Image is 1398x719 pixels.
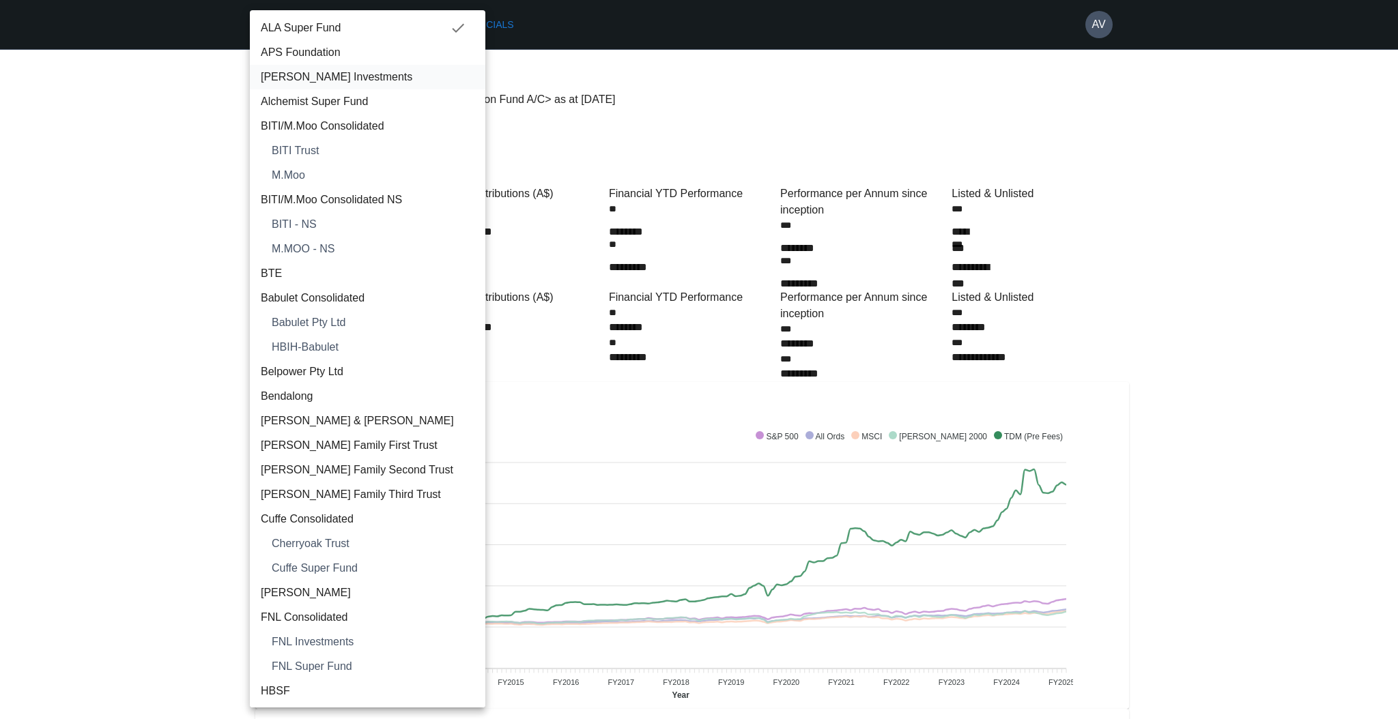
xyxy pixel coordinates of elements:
span: [PERSON_NAME] Family First Trust [261,437,474,454]
span: ALA Super Fund [261,20,450,36]
span: [PERSON_NAME] [261,585,474,601]
span: APS Foundation [261,44,474,61]
span: BTE [261,265,474,282]
span: Belpower Pty Ltd [261,364,474,380]
span: [PERSON_NAME] Family Third Trust [261,486,474,503]
span: BITI/M.Moo Consolidated [261,118,474,134]
span: M.Moo [272,167,474,184]
span: HBSF [261,683,474,699]
span: FNL Super Fund [272,658,474,675]
span: Babulet Pty Ltd [272,314,474,331]
span: Alchemist Super Fund [261,93,474,110]
span: HBIH-Babulet [272,339,474,355]
span: Bendalong [261,388,474,405]
span: Cherryoak Trust [272,535,474,552]
span: BITI/M.Moo Consolidated NS [261,192,474,208]
span: Babulet Consolidated [261,290,474,306]
span: Cuffe Consolidated [261,511,474,527]
span: FNL Investments [272,634,474,650]
span: Cuffe Super Fund [272,560,474,576]
span: [PERSON_NAME] Investments [261,69,474,85]
span: FNL Consolidated [261,609,474,626]
span: [PERSON_NAME] & [PERSON_NAME] [261,413,474,429]
span: BITI Trust [272,143,474,159]
span: BITI - NS [272,216,474,233]
span: [PERSON_NAME] Family Second Trust [261,462,474,478]
span: M.MOO - NS [272,241,474,257]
